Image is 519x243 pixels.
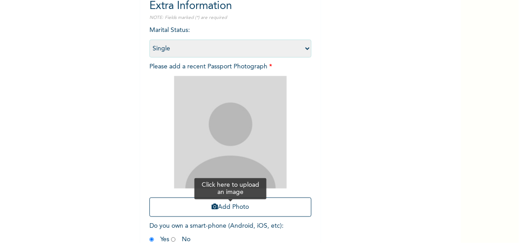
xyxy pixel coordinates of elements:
span: Please add a recent Passport Photograph [149,63,311,221]
button: Add Photo [149,198,311,217]
span: Marital Status : [149,27,311,52]
span: Do you own a smart-phone (Android, iOS, etc) : Yes No [149,223,284,243]
img: Crop [174,76,287,189]
p: NOTE: Fields marked (*) are required [149,14,311,21]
